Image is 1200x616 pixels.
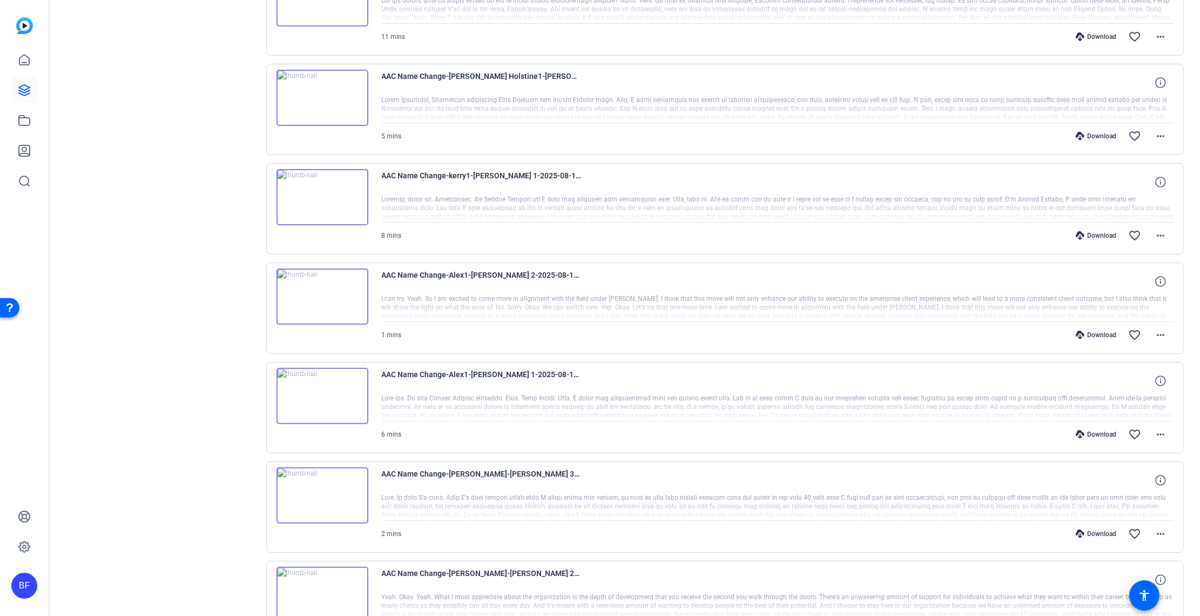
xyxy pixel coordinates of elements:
img: thumb-nail [277,269,368,325]
div: Download [1070,530,1122,538]
mat-icon: more_horiz [1154,527,1167,540]
div: BF [11,573,37,599]
img: thumb-nail [277,70,368,126]
div: Download [1070,32,1122,41]
div: Download [1070,132,1122,140]
span: AAC Name Change-[PERSON_NAME] Holstine1-[PERSON_NAME] 1-2025-08-11-14-47-05-033-0 [382,70,582,96]
span: AAC Name Change-[PERSON_NAME]-[PERSON_NAME] 3-2025-08-11-14-21-57-593-0 [382,467,582,493]
div: Download [1070,430,1122,439]
span: 2 mins [382,530,402,538]
mat-icon: favorite_border [1128,229,1141,242]
mat-icon: favorite_border [1128,428,1141,441]
mat-icon: more_horiz [1154,428,1167,441]
span: AAC Name Change-Alex1-[PERSON_NAME] 2-2025-08-11-14-32-14-686-0 [382,269,582,294]
mat-icon: more_horiz [1154,329,1167,342]
span: AAC Name Change-Alex1-[PERSON_NAME] 1-2025-08-11-14-25-41-634-0 [382,368,582,394]
img: thumb-nail [277,169,368,225]
span: 6 mins [382,431,402,438]
span: AAC Name Change-[PERSON_NAME]-[PERSON_NAME] 2-2025-08-11-14-20-05-900-0 [382,567,582,593]
mat-icon: favorite_border [1128,130,1141,143]
div: Download [1070,331,1122,339]
span: 5 mins [382,132,402,140]
img: thumb-nail [277,467,368,524]
mat-icon: more_horiz [1154,229,1167,242]
mat-icon: more_horiz [1154,30,1167,43]
mat-icon: favorite_border [1128,527,1141,540]
img: thumb-nail [277,368,368,424]
div: Download [1070,231,1122,240]
span: 11 mins [382,33,406,41]
mat-icon: accessibility [1138,589,1151,602]
span: 1 mins [382,331,402,339]
mat-icon: favorite_border [1128,30,1141,43]
span: 8 mins [382,232,402,239]
img: blue-gradient.svg [16,17,33,34]
mat-icon: favorite_border [1128,329,1141,342]
mat-icon: more_horiz [1154,130,1167,143]
span: AAC Name Change-kerry1-[PERSON_NAME] 1-2025-08-11-14-35-02-659-0 [382,169,582,195]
